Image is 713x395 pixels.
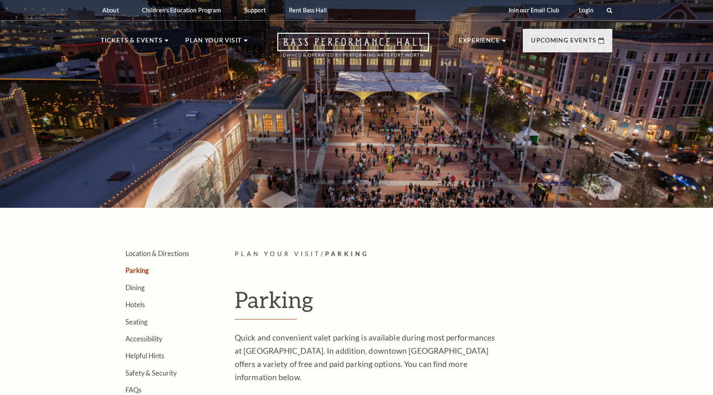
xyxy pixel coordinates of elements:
a: Dining [125,284,144,292]
p: Rent Bass Hall [289,7,327,14]
a: Accessibility [125,335,162,343]
a: Hotels [125,301,145,308]
a: Parking [125,266,149,274]
a: FAQs [125,386,142,394]
a: Helpful Hints [125,352,164,360]
a: Seating [125,318,147,326]
a: Location & Directions [125,249,189,257]
span: Plan Your Visit [235,250,321,257]
p: Quick and convenient valet parking is available during most performances at [GEOGRAPHIC_DATA]. In... [235,331,503,384]
p: / [235,249,612,259]
p: Children's Education Program [142,7,221,14]
p: Support [244,7,266,14]
p: Upcoming Events [531,35,596,50]
p: Experience [459,35,500,50]
p: About [102,7,119,14]
p: Plan Your Visit [185,35,242,50]
span: Parking [325,250,369,257]
a: Safety & Security [125,369,177,377]
p: Tickets & Events [101,35,163,50]
h1: Parking [235,286,612,320]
